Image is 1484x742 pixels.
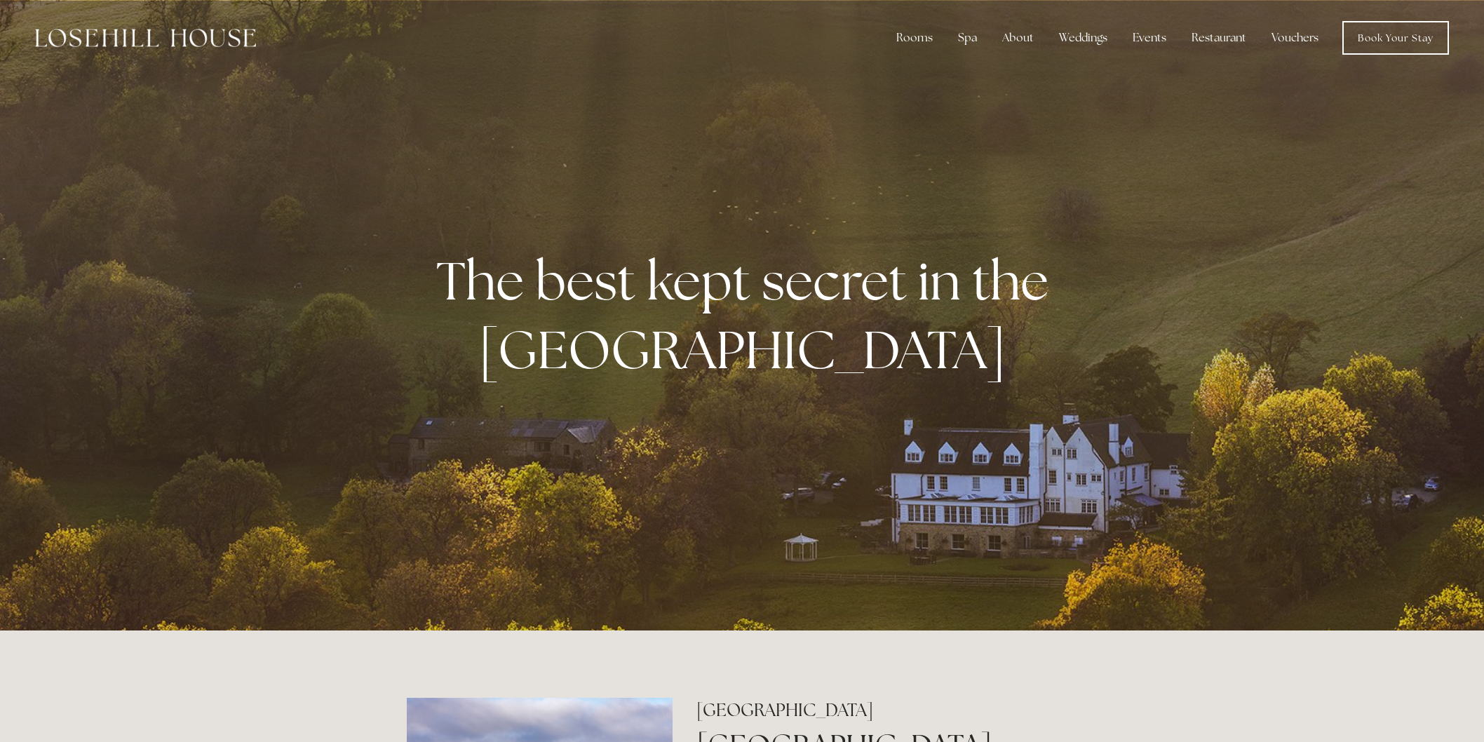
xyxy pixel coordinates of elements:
[1260,24,1330,52] a: Vouchers
[1180,24,1257,52] div: Restaurant
[436,246,1060,384] strong: The best kept secret in the [GEOGRAPHIC_DATA]
[1342,21,1449,55] a: Book Your Stay
[1048,24,1119,52] div: Weddings
[1121,24,1178,52] div: Events
[947,24,988,52] div: Spa
[696,698,1077,722] h2: [GEOGRAPHIC_DATA]
[991,24,1045,52] div: About
[35,29,256,47] img: Losehill House
[885,24,944,52] div: Rooms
